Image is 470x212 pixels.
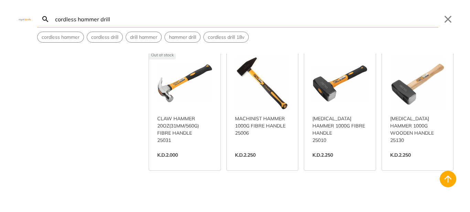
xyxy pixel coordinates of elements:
[54,11,438,27] input: Search…
[37,32,84,43] div: Suggestion: cordless hammer
[442,174,453,185] svg: Back to top
[204,32,248,42] button: Select suggestion: cordless drill 18v
[440,171,456,187] button: Back to top
[169,34,196,41] span: hammer drill
[87,32,123,43] div: Suggestion: cordless drill
[165,32,200,42] button: Select suggestion: hammer drill
[126,32,161,42] button: Select suggestion: drill hammer
[164,32,201,43] div: Suggestion: hammer drill
[203,32,249,43] div: Suggestion: cordless drill 18v
[91,34,118,41] span: cordless drill
[17,18,33,21] img: Close
[87,32,122,42] button: Select suggestion: cordless drill
[149,51,176,59] div: Out of stock
[130,34,157,41] span: drill hammer
[38,32,84,42] button: Select suggestion: cordless hammer
[208,34,244,41] span: cordless drill 18v
[442,14,453,25] button: Close
[126,32,162,43] div: Suggestion: drill hammer
[41,15,50,23] svg: Search
[42,34,79,41] span: cordless hammer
